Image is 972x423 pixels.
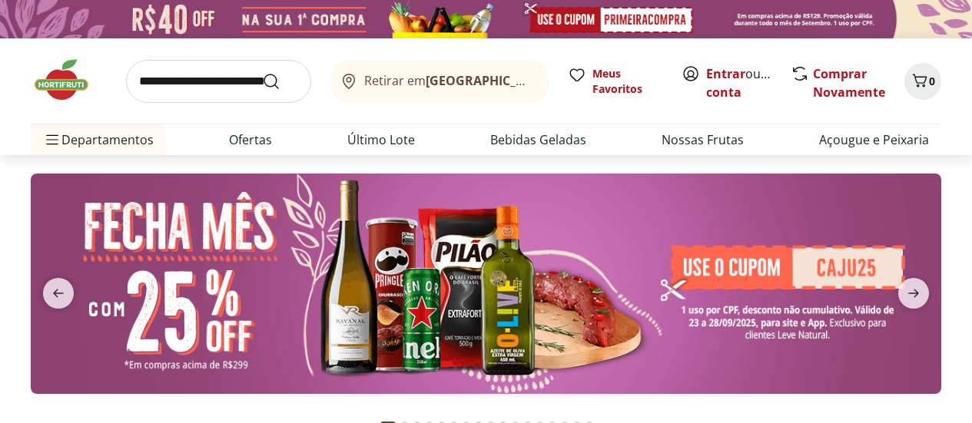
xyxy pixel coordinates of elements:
[347,131,415,149] a: Último Lote
[426,72,685,89] b: [GEOGRAPHIC_DATA]/[GEOGRAPHIC_DATA]
[706,65,745,82] a: Entrar
[330,60,549,103] button: Retirar em[GEOGRAPHIC_DATA]/[GEOGRAPHIC_DATA]
[819,131,929,149] a: Açougue e Peixaria
[31,173,941,394] img: banana
[126,60,311,103] input: search
[229,131,272,149] a: Ofertas
[364,74,534,88] span: Retirar em
[904,63,941,100] button: Carrinho
[662,131,744,149] a: Nossas Frutas
[262,72,299,91] button: Submit Search
[706,64,775,101] span: ou
[31,57,108,103] img: Hortifruti
[43,121,154,158] span: Departamentos
[592,66,663,97] span: Meus Favoritos
[490,131,586,149] a: Bebidas Geladas
[568,66,663,97] a: Meus Favoritos
[43,121,61,158] button: Menu
[813,65,885,101] a: Comprar Novamente
[929,74,935,88] span: 0
[886,278,941,309] button: next
[706,65,791,101] a: Criar conta
[31,278,86,309] button: previous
